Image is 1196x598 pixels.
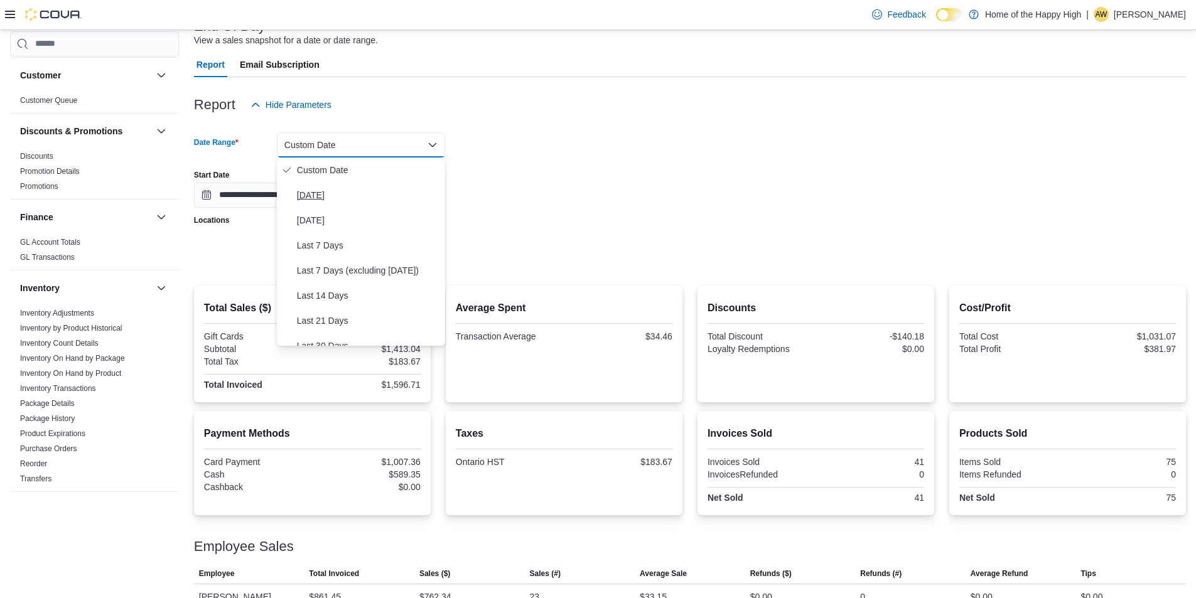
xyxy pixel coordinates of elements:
div: $381.97 [1070,344,1176,354]
button: Customer [154,68,169,83]
a: Inventory Adjustments [20,309,94,318]
button: Customer [20,69,151,82]
h2: Invoices Sold [708,426,924,441]
span: Average Sale [640,569,687,579]
h2: Average Spent [456,301,672,316]
button: Loyalty [20,503,151,516]
span: Inventory On Hand by Package [20,353,125,363]
span: Tips [1080,569,1096,579]
span: Discounts [20,151,53,161]
h3: Discounts & Promotions [20,125,122,137]
div: $589.35 [315,469,421,479]
div: $0.00 [315,482,421,492]
div: $183.67 [566,457,672,467]
div: Gift Cards [204,331,310,341]
button: Discounts & Promotions [154,124,169,139]
label: Date Range [194,137,239,147]
button: Loyalty [154,502,169,517]
div: $1,031.07 [1070,331,1176,341]
span: Total Invoiced [309,569,359,579]
div: View a sales snapshot for a date or date range. [194,34,378,47]
a: Promotion Details [20,167,80,176]
a: Inventory On Hand by Package [20,354,125,363]
label: Start Date [194,170,230,180]
button: Finance [154,210,169,225]
h3: Loyalty [20,503,51,516]
strong: Net Sold [959,493,995,503]
h2: Products Sold [959,426,1176,441]
span: GL Account Totals [20,237,80,247]
button: Hide Parameters [245,92,337,117]
div: Ontario HST [456,457,562,467]
button: Discounts & Promotions [20,125,151,137]
span: Last 30 Days [297,338,440,353]
strong: Net Sold [708,493,743,503]
h2: Discounts [708,301,924,316]
span: Package Details [20,398,75,408]
h2: Taxes [456,426,672,441]
input: Press the down key to open a popover containing a calendar. [194,183,315,208]
span: Promotion Details [20,166,80,176]
span: Purchase Orders [20,444,77,454]
h2: Total Sales ($) [204,301,421,316]
a: Feedback [867,2,930,27]
input: Dark Mode [936,8,962,21]
span: Refunds (#) [860,569,902,579]
div: Finance [10,235,179,270]
div: Transaction Average [456,331,562,341]
div: Total Discount [708,331,814,341]
button: Inventory [154,280,169,296]
strong: Total Invoiced [204,380,262,390]
h3: Customer [20,69,61,82]
a: Customer Queue [20,96,77,105]
span: Average Refund [971,569,1028,579]
a: Discounts [20,152,53,161]
span: GL Transactions [20,252,75,262]
span: Sales (#) [530,569,561,579]
div: Loyalty Redemptions [708,344,814,354]
div: Total Profit [959,344,1065,354]
div: Discounts & Promotions [10,149,179,199]
span: Inventory Transactions [20,383,96,393]
div: 0 [818,469,924,479]
label: Locations [194,215,230,225]
div: Cash [204,469,310,479]
span: Customer Queue [20,95,77,105]
span: Last 7 Days (excluding [DATE]) [297,263,440,278]
span: Transfers [20,474,51,484]
a: Inventory On Hand by Product [20,369,121,378]
p: Home of the Happy High [985,7,1081,22]
h2: Cost/Profit [959,301,1176,316]
div: Subtotal [204,344,310,354]
div: $34.46 [566,331,672,341]
div: Inventory [10,306,179,491]
div: $0.00 [818,344,924,354]
a: Purchase Orders [20,444,77,453]
div: Invoices Sold [708,457,814,467]
a: Package History [20,414,75,423]
a: Reorder [20,459,47,468]
div: 0 [1070,469,1176,479]
div: InvoicesRefunded [708,469,814,479]
span: Package History [20,414,75,424]
h3: Report [194,97,235,112]
a: GL Account Totals [20,238,80,247]
a: Inventory Count Details [20,339,99,348]
div: $183.67 [315,356,421,366]
div: Items Sold [959,457,1065,467]
a: Product Expirations [20,429,85,438]
p: [PERSON_NAME] [1114,7,1186,22]
div: $1,007.36 [315,457,421,467]
div: Items Refunded [959,469,1065,479]
span: Last 7 Days [297,238,440,253]
span: Reorder [20,459,47,469]
div: 41 [818,493,924,503]
div: Select listbox [277,158,445,346]
span: Refunds ($) [750,569,792,579]
a: Inventory by Product Historical [20,324,122,333]
span: Product Expirations [20,429,85,439]
div: Alexia Williams [1094,7,1109,22]
div: 41 [818,457,924,467]
span: Custom Date [297,163,440,178]
span: [DATE] [297,188,440,203]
